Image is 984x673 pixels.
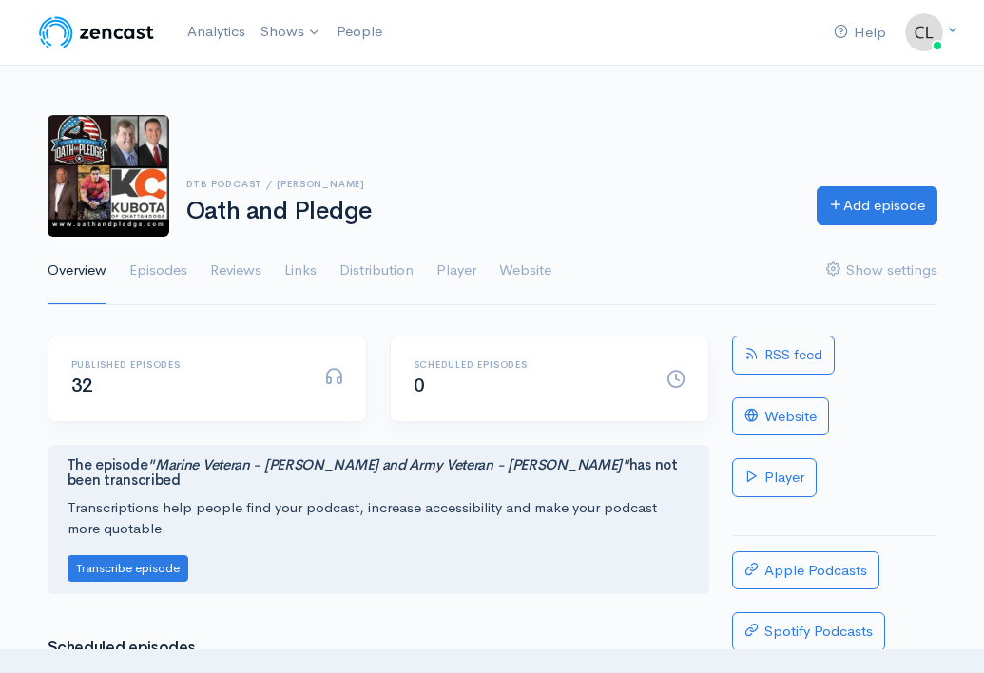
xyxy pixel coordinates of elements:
h6: Scheduled episodes [414,359,644,370]
a: Links [284,237,317,305]
h3: Scheduled episodes [48,640,709,658]
a: Player [436,237,476,305]
a: Add episode [817,186,937,225]
a: Distribution [339,237,414,305]
iframe: gist-messenger-bubble-iframe [919,608,965,654]
a: RSS feed [732,336,835,375]
img: ZenCast Logo [36,13,157,51]
h6: Published episodes [71,359,301,370]
a: Episodes [129,237,187,305]
span: 32 [71,374,93,397]
h6: DTB Podcast / [PERSON_NAME] [186,179,794,189]
a: Apple Podcasts [732,551,879,590]
a: People [329,11,390,52]
a: Spotify Podcasts [732,612,885,651]
i: "Marine Veteran - [PERSON_NAME] and Army Veteran - [PERSON_NAME]" [147,455,629,473]
a: Shows [253,11,329,53]
a: Help [826,12,894,53]
button: Transcribe episode [68,555,188,583]
span: 0 [414,374,425,397]
a: Website [732,397,829,436]
p: Transcriptions help people find your podcast, increase accessibility and make your podcast more q... [68,497,689,540]
a: Reviews [210,237,261,305]
a: Player [732,458,817,497]
a: Overview [48,237,106,305]
a: Website [499,237,551,305]
a: Show settings [826,237,937,305]
img: ... [905,13,943,51]
a: Analytics [180,11,253,52]
h4: The episode has not been transcribed [68,457,689,489]
h1: Oath and Pledge [186,198,794,225]
a: Transcribe episode [68,558,188,576]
